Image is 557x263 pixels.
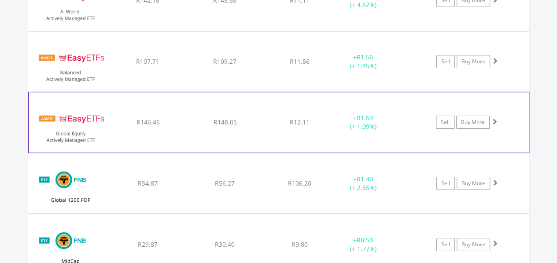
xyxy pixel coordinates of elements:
span: R9.80 [291,240,308,248]
span: R29.87 [138,240,158,248]
span: R106.20 [288,179,311,187]
span: R146.46 [136,118,159,126]
div: + (+ 1.77%) [330,236,397,253]
a: Sell [436,238,455,251]
div: + (+ 2.55%) [330,175,397,192]
a: Buy More [457,177,490,190]
span: R1.56 [357,53,373,61]
span: R107.71 [136,57,159,66]
a: Buy More [457,238,490,251]
span: R109.27 [213,57,236,66]
span: R54.87 [138,179,158,187]
span: R0.53 [357,236,373,244]
a: Sell [436,177,455,190]
span: R12.11 [290,118,310,126]
span: R1.59 [357,113,373,122]
a: Buy More [456,116,490,129]
span: R56.27 [215,179,235,187]
a: Sell [436,116,454,129]
span: R11.56 [290,57,310,66]
img: TFSA.EASYBF.png [33,43,108,90]
div: + (+ 1.45%) [330,53,397,70]
a: Sell [436,55,455,68]
div: + (+ 1.09%) [330,113,396,131]
img: TFSA.FNBEQF.png [33,164,108,212]
a: Buy More [457,55,490,68]
img: TFSA.EASYGE.png [33,103,109,150]
span: R148.05 [213,118,236,126]
span: R1.40 [357,175,373,183]
span: R30.40 [215,240,235,248]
